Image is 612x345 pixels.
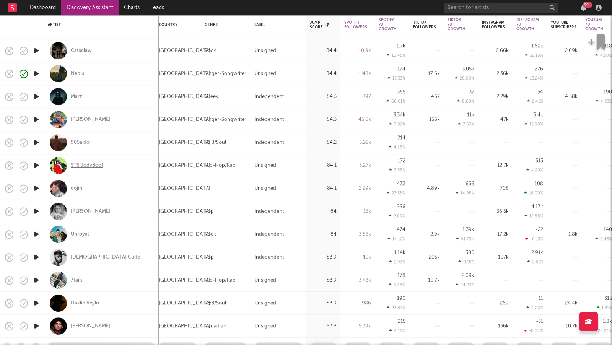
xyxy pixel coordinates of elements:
[71,185,82,192] a: dojin
[390,30,405,35] div: 2.71 %
[413,92,440,101] div: 467
[344,253,371,262] div: 40k
[413,184,440,193] div: 4.89k
[397,90,405,94] div: 365
[397,204,405,209] div: 266
[387,76,405,81] div: 13.33 %
[71,162,103,169] div: ST6 JodyBoof
[413,69,440,78] div: 17.6k
[254,92,284,101] div: Independent
[455,76,474,81] div: 20.98 %
[462,227,474,232] div: 1.39k
[159,161,210,170] div: [GEOGRAPHIC_DATA]
[393,112,405,117] div: 3.34k
[527,259,543,264] div: 2.81 %
[551,20,576,29] div: YouTube Subscribers
[531,204,543,209] div: 4.17k
[254,161,276,170] div: Unsigned
[482,115,509,124] div: 47k
[310,161,337,170] div: 84.1
[482,322,509,331] div: 136k
[344,46,371,55] div: 10.9k
[524,122,543,127] div: 12.98 %
[310,207,337,216] div: 84
[71,254,140,261] div: [DEMOGRAPHIC_DATA] Culto
[389,328,405,333] div: 4.16 %
[310,92,337,101] div: 84.3
[389,122,405,127] div: 7.92 %
[159,299,210,308] div: [GEOGRAPHIC_DATA]
[397,181,405,186] div: 433
[469,90,474,94] div: 37
[254,46,276,55] div: Unsigned
[254,23,298,27] div: Label
[551,46,578,55] div: 2.69k
[48,23,151,27] div: Artist
[462,273,474,278] div: 2.09k
[159,69,210,78] div: [GEOGRAPHIC_DATA]
[389,168,405,172] div: 3.38 %
[387,305,405,310] div: 23.87 %
[310,230,337,239] div: 84
[593,328,612,333] div: 20.24 %
[159,253,210,262] div: [GEOGRAPHIC_DATA]
[71,139,90,146] a: 905aido
[344,138,371,147] div: 5.22k
[310,276,337,285] div: 83.9
[71,116,110,123] a: [PERSON_NAME]
[386,99,405,104] div: 68.61 %
[397,227,405,232] div: 474
[397,296,405,301] div: 190
[254,207,284,216] div: Independent
[467,112,474,117] div: 11k
[516,18,539,31] div: Instagram 7D Growth
[413,276,440,285] div: 10.7k
[205,230,216,239] div: Rock
[413,230,440,239] div: 2.9k
[387,236,405,241] div: 14.12 %
[457,99,474,104] div: 8.60 %
[310,69,337,78] div: 84.4
[71,277,83,284] a: 7tails
[310,46,337,55] div: 84.4
[482,184,509,193] div: 708
[482,92,509,101] div: 2.29k
[604,90,612,94] div: 190
[458,259,474,264] div: 0.15 %
[456,236,474,241] div: 91.73 %
[310,253,337,262] div: 83.9
[159,207,210,216] div: [GEOGRAPHIC_DATA]
[462,67,474,72] div: 3.05k
[159,92,210,101] div: [GEOGRAPHIC_DATA]
[344,69,371,78] div: 1.48k
[525,236,543,241] div: -0.13 %
[389,145,405,150] div: 4.28 %
[551,92,578,101] div: 4.58k
[310,299,337,308] div: 83.9
[205,161,236,170] div: Hip-Hop/Rap
[524,190,543,195] div: 18.00 %
[482,46,509,55] div: 6.66k
[344,299,371,308] div: 986
[71,208,110,215] a: [PERSON_NAME]
[397,273,405,278] div: 178
[254,276,276,285] div: Unsigned
[413,253,440,262] div: 205k
[344,92,371,101] div: 897
[310,138,337,147] div: 84.2
[310,184,337,193] div: 84.1
[71,93,83,100] div: Marzi
[310,322,337,331] div: 83.8
[551,230,578,239] div: 1.8k
[524,213,543,218] div: 12.88 %
[71,300,99,307] div: Daxlin Veylo
[525,76,543,81] div: 13.24 %
[205,253,214,262] div: Pop
[71,47,92,54] a: Catsclaw
[159,23,193,27] div: Country
[535,181,543,186] div: 108
[159,115,210,124] div: [GEOGRAPHIC_DATA]
[456,282,474,287] div: 24.23 %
